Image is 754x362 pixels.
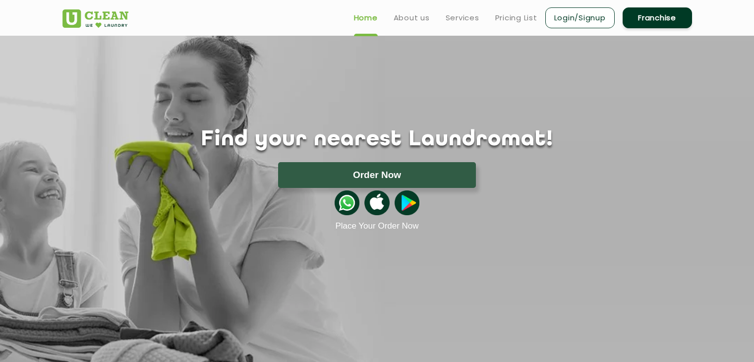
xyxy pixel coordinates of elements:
button: Order Now [278,162,476,188]
img: whatsappicon.png [335,190,359,215]
a: Pricing List [495,12,537,24]
a: Franchise [623,7,692,28]
a: Login/Signup [545,7,615,28]
img: UClean Laundry and Dry Cleaning [62,9,128,28]
img: apple-icon.png [364,190,389,215]
h1: Find your nearest Laundromat! [55,127,699,152]
a: Home [354,12,378,24]
a: Services [446,12,479,24]
a: Place Your Order Now [335,221,418,231]
a: About us [394,12,430,24]
img: playstoreicon.png [395,190,419,215]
